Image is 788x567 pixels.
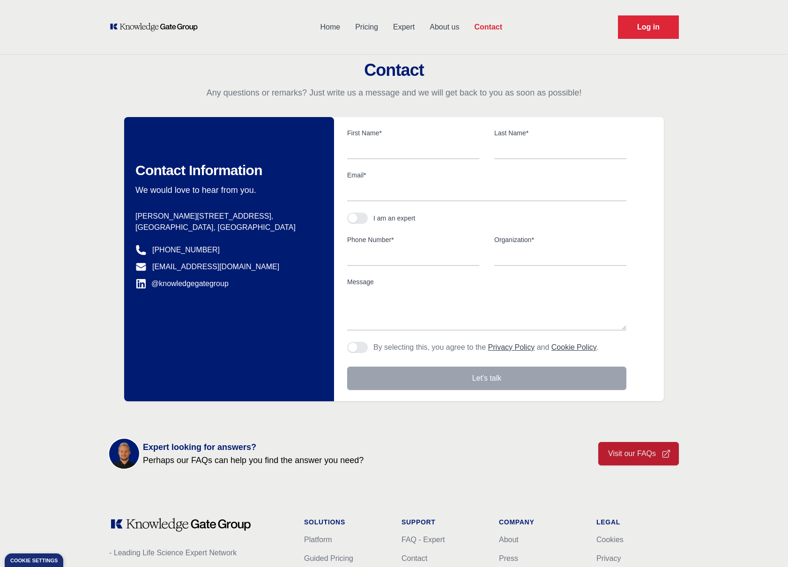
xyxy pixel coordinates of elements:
[109,547,289,559] p: - Leading Life Science Expert Network
[347,367,626,390] button: Let's talk
[494,128,626,138] label: Last Name*
[467,15,510,39] a: Contact
[10,558,58,563] div: Cookie settings
[373,214,416,223] div: I am an expert
[422,15,467,39] a: About us
[499,554,518,562] a: Press
[304,517,387,527] h1: Solutions
[499,517,581,527] h1: Company
[109,439,139,469] img: KOL management, KEE, Therapy area experts
[551,343,597,351] a: Cookie Policy
[152,244,220,256] a: [PHONE_NUMBER]
[598,442,679,465] a: Visit our FAQs
[143,454,364,467] span: Perhaps our FAQs can help you find the answer you need?
[135,211,312,222] p: [PERSON_NAME][STREET_ADDRESS],
[347,235,479,244] label: Phone Number*
[401,536,445,544] a: FAQ - Expert
[347,128,479,138] label: First Name*
[596,517,679,527] h1: Legal
[135,162,312,179] h2: Contact Information
[135,278,229,289] a: @knowledgegategroup
[741,522,788,567] iframe: Chat Widget
[488,343,535,351] a: Privacy Policy
[347,170,626,180] label: Email*
[348,15,386,39] a: Pricing
[135,222,312,233] p: [GEOGRAPHIC_DATA], [GEOGRAPHIC_DATA]
[152,261,279,272] a: [EMAIL_ADDRESS][DOMAIN_NAME]
[347,277,626,287] label: Message
[401,554,427,562] a: Contact
[143,441,364,454] span: Expert looking for answers?
[494,235,626,244] label: Organization*
[596,536,624,544] a: Cookies
[304,554,353,562] a: Guided Pricing
[373,342,599,353] p: By selecting this, you agree to the and .
[386,15,422,39] a: Expert
[618,15,679,39] a: Request Demo
[312,15,348,39] a: Home
[596,554,621,562] a: Privacy
[135,184,312,196] p: We would love to hear from you.
[109,22,204,32] a: KOL Knowledge Platform: Talk to Key External Experts (KEE)
[401,517,484,527] h1: Support
[304,536,332,544] a: Platform
[499,536,519,544] a: About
